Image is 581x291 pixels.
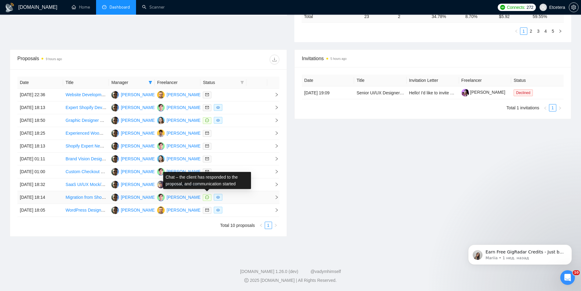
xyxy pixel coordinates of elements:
span: dashboard [102,5,106,9]
span: right [270,118,279,122]
a: AP[PERSON_NAME] [111,195,156,199]
span: Manager [111,79,146,86]
a: 2 [528,28,534,35]
img: AP [111,142,119,150]
a: SaaS UI/UX Mock/Simplified UI Designer [66,182,143,187]
span: Invitations [302,55,564,62]
td: [DATE] 18:50 [17,114,63,127]
span: right [270,169,279,174]
button: left [257,222,265,229]
li: Total 10 proposals [220,222,255,229]
span: right [270,208,279,212]
span: 10 [573,270,580,275]
div: [PERSON_NAME] [167,143,202,149]
td: Expert Shopify Developer [63,101,109,114]
div: [PERSON_NAME] Bronfain [167,130,219,136]
span: Declined [514,89,533,96]
td: [DATE] 19:09 [302,86,354,99]
td: Senior UI/UX Designer (Mobile App & Web Dashboard) [354,86,407,99]
a: VY[PERSON_NAME] [157,156,202,161]
td: Website Development for Vending Machine Company [63,89,109,101]
a: Brand Vision Designer for Public Communication Materials [66,156,176,161]
span: right [558,29,562,33]
div: [PERSON_NAME] [121,168,156,175]
td: SaaS UI/UX Mock/Simplified UI Designer [63,178,109,191]
img: AP [111,181,119,188]
span: mail [205,93,209,96]
a: @vadymhimself [310,269,341,274]
a: AP[PERSON_NAME] [111,156,156,161]
time: 9 hours ago [46,57,62,61]
div: [PERSON_NAME] [167,207,202,213]
td: [DATE] 18:25 [17,127,63,140]
span: right [270,105,279,110]
div: [PERSON_NAME] [121,155,156,162]
div: [PERSON_NAME] [167,155,202,162]
a: 5 [550,28,556,35]
th: Title [63,77,109,89]
span: setting [569,5,578,10]
a: AP[PERSON_NAME] [111,118,156,122]
a: Declined [514,90,535,95]
button: setting [569,2,579,12]
li: Next Page [556,104,564,111]
span: mail [205,144,209,148]
a: AR[PERSON_NAME] [157,207,202,212]
a: DM[PERSON_NAME] [157,195,202,199]
a: PS[PERSON_NAME] [157,182,202,187]
div: 2025 [DOMAIN_NAME] | All Rights Reserved. [5,277,576,284]
th: Title [354,75,407,86]
img: AP [111,194,119,201]
td: Custom Checkout Development for Shopify Plus and Stripe Connect Integration [63,166,109,178]
span: left [515,29,518,33]
div: [PERSON_NAME] [167,104,202,111]
span: message [205,118,209,122]
div: [PERSON_NAME] [167,117,202,124]
span: mail [205,157,209,161]
div: [PERSON_NAME] [167,91,202,98]
a: Shopify Expert Needed – Backend Management & UX Optimization [66,144,193,148]
a: searchScanner [142,5,165,10]
li: Next Page [557,27,564,35]
li: Previous Page [257,222,265,229]
a: [PERSON_NAME] [461,90,505,95]
span: right [270,93,279,97]
span: Dashboard [109,5,130,10]
th: Manager [109,77,155,89]
span: right [270,157,279,161]
li: 1 [549,104,556,111]
a: Expert Shopify Developer [66,105,114,110]
li: 3 [535,27,542,35]
a: Experienced WooCommerce + WordPress Developer (E-commerce | Conscious Wellness Brand) [66,131,249,136]
span: download [270,57,279,62]
th: Status [511,75,564,86]
li: Next Page [272,222,279,229]
img: logo [5,3,15,13]
img: AP [111,206,119,214]
a: AP[PERSON_NAME] [111,92,156,97]
span: Status [203,79,238,86]
span: user [541,5,545,9]
div: [PERSON_NAME] [121,143,156,149]
th: Freelancer [155,77,200,89]
a: Graphic Designer Needed for Outdoor Furniture Retail Company [66,118,188,123]
a: AP[PERSON_NAME] [111,169,156,174]
span: mail [205,208,209,212]
td: Total [302,10,362,22]
span: message [205,195,209,199]
a: [DOMAIN_NAME] 1.26.0 (dev) [240,269,298,274]
div: Chat – the client has responded to the proposal, and communication started [163,172,251,189]
img: PS [157,181,165,188]
td: Experienced WooCommerce + WordPress Developer (E-commerce | Conscious Wellness Brand) [63,127,109,140]
span: mail [205,106,209,109]
td: 23 [362,10,395,22]
li: 1 [520,27,527,35]
time: 5 hours ago [331,57,347,60]
a: homeHome [72,5,90,10]
td: [DATE] 18:13 [17,101,63,114]
button: left [513,27,520,35]
a: DM[PERSON_NAME] [157,143,202,148]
